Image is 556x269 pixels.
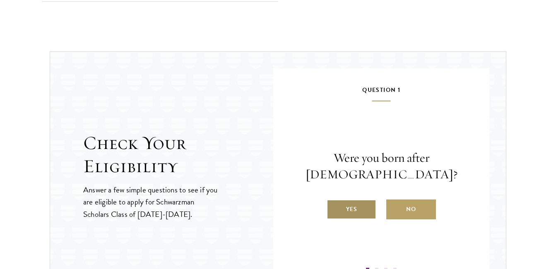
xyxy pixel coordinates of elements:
h5: Question 1 [298,85,465,101]
p: Answer a few simple questions to see if you are eligible to apply for Schwarzman Scholars Class o... [83,184,219,220]
h2: Check Your Eligibility [83,132,273,178]
label: No [386,199,436,219]
p: Were you born after [DEMOGRAPHIC_DATA]? [298,150,465,183]
label: Yes [327,199,376,219]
